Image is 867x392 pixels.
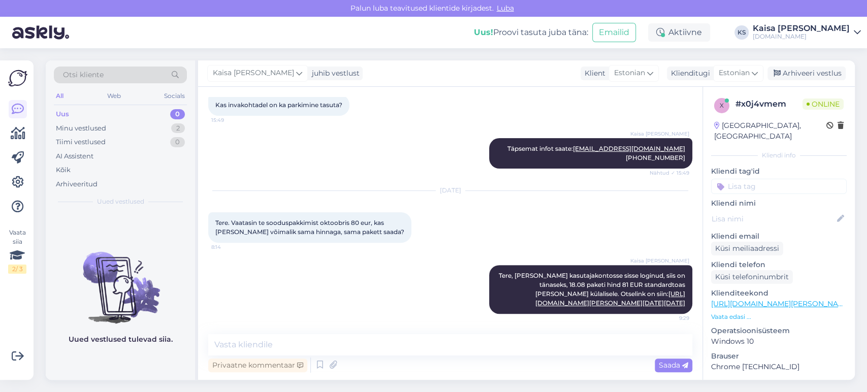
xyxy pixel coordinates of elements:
[719,68,750,79] span: Estonian
[712,213,835,224] input: Lisa nimi
[499,272,687,307] span: Tere, [PERSON_NAME] kasutajakontosse sisse loginud, siis on tänaseks, 18.08 paketi hind 81 EUR st...
[211,116,249,124] span: 15:49
[592,23,636,42] button: Emailid
[734,25,749,40] div: KS
[711,325,847,336] p: Operatsioonisüsteem
[215,219,404,236] span: Tere. Vaatasin te sooduspakkimist oktoobris 80 eur, kas [PERSON_NAME] võimalik sama hinnaga, sama...
[711,231,847,242] p: Kliendi email
[56,151,93,161] div: AI Assistent
[711,288,847,299] p: Klienditeekond
[630,130,689,138] span: Kaisa [PERSON_NAME]
[767,67,846,80] div: Arhiveeri vestlus
[46,234,195,325] img: No chats
[208,186,692,195] div: [DATE]
[573,145,685,152] a: [EMAIL_ADDRESS][DOMAIN_NAME]
[720,102,724,109] span: x
[171,123,185,134] div: 2
[162,89,187,103] div: Socials
[711,151,847,160] div: Kliendi info
[56,109,69,119] div: Uus
[474,26,588,39] div: Proovi tasuta juba täna:
[711,336,847,347] p: Windows 10
[105,89,123,103] div: Web
[711,270,793,284] div: Küsi telefoninumbrit
[648,23,710,42] div: Aktiivne
[711,351,847,362] p: Brauser
[651,314,689,322] span: 9:29
[753,32,850,41] div: [DOMAIN_NAME]
[614,68,645,79] span: Estonian
[63,70,104,80] span: Otsi kliente
[507,145,685,161] span: Täpsemat infot saate: [PHONE_NUMBER]
[54,89,66,103] div: All
[667,68,710,79] div: Klienditugi
[208,358,307,372] div: Privaatne kommentaar
[56,165,71,175] div: Kõik
[753,24,861,41] a: Kaisa [PERSON_NAME][DOMAIN_NAME]
[711,179,847,194] input: Lisa tag
[56,179,98,189] div: Arhiveeritud
[8,69,27,88] img: Askly Logo
[474,27,493,37] b: Uus!
[69,334,173,345] p: Uued vestlused tulevad siia.
[735,98,802,110] div: # x0j4vmem
[581,68,605,79] div: Klient
[711,166,847,177] p: Kliendi tag'id
[56,123,106,134] div: Minu vestlused
[215,101,342,109] span: Kas invakohtadel on ka parkimine tasuta?
[170,109,185,119] div: 0
[56,137,106,147] div: Tiimi vestlused
[659,361,688,370] span: Saada
[711,259,847,270] p: Kliendi telefon
[753,24,850,32] div: Kaisa [PERSON_NAME]
[211,243,249,251] span: 8:14
[711,242,783,255] div: Küsi meiliaadressi
[650,169,689,177] span: Nähtud ✓ 15:49
[711,312,847,321] p: Vaata edasi ...
[630,257,689,265] span: Kaisa [PERSON_NAME]
[97,197,144,206] span: Uued vestlused
[711,362,847,372] p: Chrome [TECHNICAL_ID]
[802,99,844,110] span: Online
[711,198,847,209] p: Kliendi nimi
[494,4,517,13] span: Luba
[714,120,826,142] div: [GEOGRAPHIC_DATA], [GEOGRAPHIC_DATA]
[170,137,185,147] div: 0
[308,68,360,79] div: juhib vestlust
[8,228,26,274] div: Vaata siia
[8,265,26,274] div: 2 / 3
[213,68,294,79] span: Kaisa [PERSON_NAME]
